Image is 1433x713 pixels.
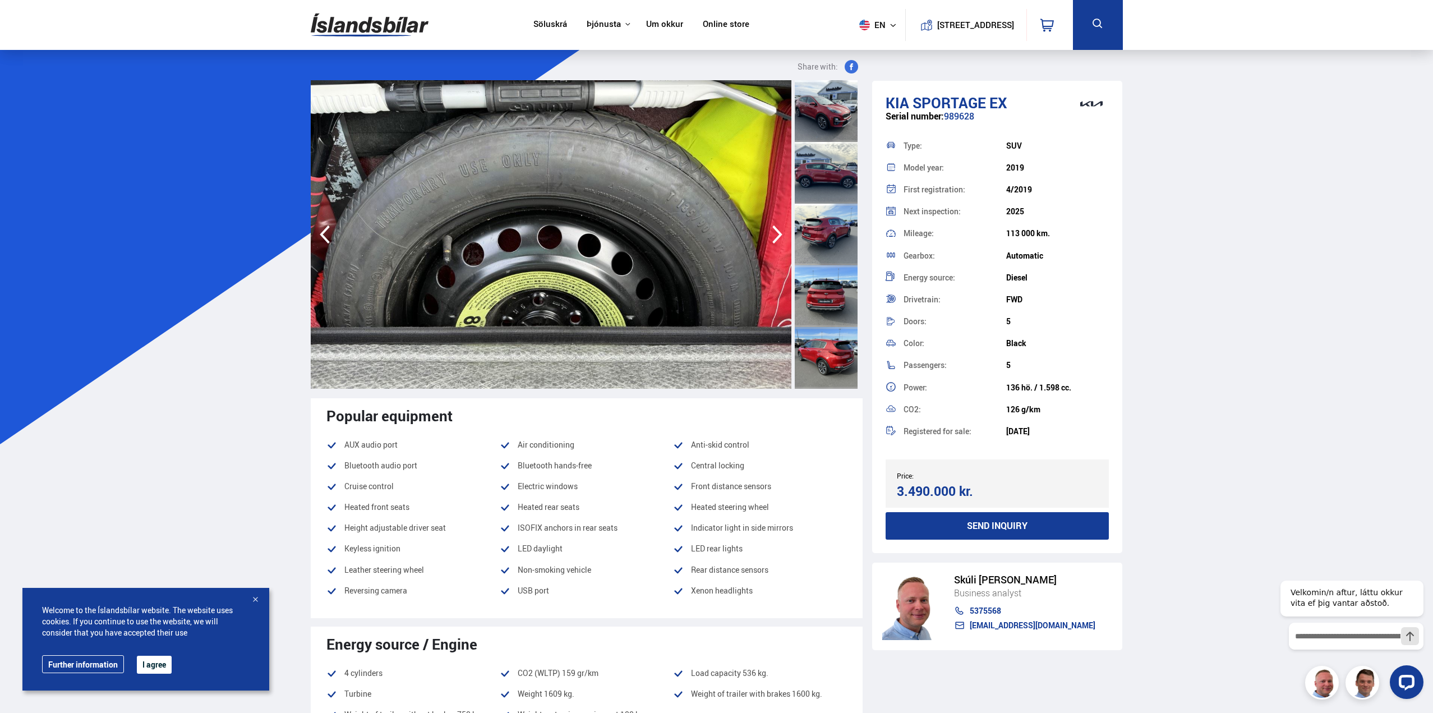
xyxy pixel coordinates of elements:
[326,438,500,452] li: AUX audio port
[500,438,673,452] li: Air conditioning
[886,111,1109,133] div: 989628
[897,484,994,499] div: 3.490.000 kr.
[1006,229,1109,238] div: 113 000 km.
[855,8,905,42] button: en
[791,80,1272,389] img: 2383193.jpeg
[673,687,846,701] li: Weight of trailer with brakes 1600 kg.
[904,384,1006,392] div: Power:
[1006,339,1109,348] div: Black
[1006,317,1109,326] div: 5
[911,9,1020,41] a: [STREET_ADDRESS]
[673,480,846,493] li: Front distance sensors
[500,542,673,555] li: LED daylight
[954,574,1095,586] div: Skúli [PERSON_NAME]
[500,521,673,535] li: ISOFIX anchors in rear seats
[1006,383,1109,392] div: 136 hö. / 1.598 cc.
[673,563,846,577] li: Rear distance sensors
[587,19,621,30] button: Þjónusta
[904,339,1006,347] div: Color:
[137,656,172,674] button: I agree
[673,438,846,452] li: Anti-skid control
[954,586,1095,600] div: Business analyst
[904,252,1006,260] div: Gearbox:
[500,584,673,597] li: USB port
[904,361,1006,369] div: Passengers:
[904,186,1006,194] div: First registration:
[886,93,909,113] span: Kia
[1006,295,1109,304] div: FWD
[500,480,673,493] li: Electric windows
[326,687,500,701] li: Turbine
[855,20,883,30] span: en
[1006,405,1109,414] div: 126 g/km
[646,19,683,31] a: Um okkur
[42,605,250,638] span: Welcome to the Íslandsbílar website. The website uses cookies. If you continue to use the website...
[904,427,1006,435] div: Registered for sale:
[886,512,1109,540] button: Send inquiry
[897,472,997,480] div: Price:
[904,318,1006,325] div: Doors:
[1006,207,1109,216] div: 2025
[904,296,1006,303] div: Drivetrain:
[1006,141,1109,150] div: SUV
[533,19,567,31] a: Söluskrá
[1006,427,1109,436] div: [DATE]
[326,480,500,493] li: Cruise control
[942,20,1010,30] button: [STREET_ADDRESS]
[326,563,500,577] li: Leather steering wheel
[500,459,673,472] li: Bluetooth hands-free
[904,406,1006,413] div: CO2:
[326,666,500,680] li: 4 cylinders
[311,80,791,389] img: 2383192.jpeg
[1069,86,1114,121] img: brand logo
[326,636,847,652] div: Energy source / Engine
[500,687,673,701] li: Weight 1609 kg.
[904,164,1006,172] div: Model year:
[913,93,1007,113] span: Sportage EX
[954,621,1095,630] a: [EMAIL_ADDRESS][DOMAIN_NAME]
[1271,560,1428,708] iframe: LiveChat chat widget
[326,407,847,424] div: Popular equipment
[793,60,863,73] button: Share with:
[673,459,846,472] li: Central locking
[1006,163,1109,172] div: 2019
[1006,185,1109,194] div: 4/2019
[904,142,1006,150] div: Type:
[859,20,870,30] img: svg+xml;base64,PHN2ZyB4bWxucz0iaHR0cDovL3d3dy53My5vcmcvMjAwMC9zdmciIHdpZHRoPSI1MTIiIGhlaWdodD0iNT...
[904,208,1006,215] div: Next inspection:
[326,542,500,555] li: Keyless ignition
[42,655,124,673] a: Further information
[673,500,846,514] li: Heated steering wheel
[500,666,673,680] li: CO2 (WLTP) 159 gr/km
[882,573,943,640] img: siFngHWaQ9KaOqBr.png
[673,666,846,680] li: Load capacity 536 kg.
[326,584,500,597] li: Reversing camera
[673,584,846,605] li: Xenon headlights
[904,229,1006,237] div: Mileage:
[1006,361,1109,370] div: 5
[326,500,500,514] li: Heated front seats
[311,7,428,43] img: G0Ugv5HjCgRt.svg
[673,542,846,555] li: LED rear lights
[954,606,1095,615] a: 5375568
[798,60,838,73] span: Share with:
[326,521,500,535] li: Height adjustable driver seat
[1006,251,1109,260] div: Automatic
[673,521,846,535] li: Indicator light in side mirrors
[703,19,749,31] a: Online store
[326,459,500,472] li: Bluetooth audio port
[1006,273,1109,282] div: Diesel
[500,563,673,577] li: Non-smoking vehicle
[886,110,944,122] span: Serial number:
[500,500,673,514] li: Heated rear seats
[904,274,1006,282] div: Energy source:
